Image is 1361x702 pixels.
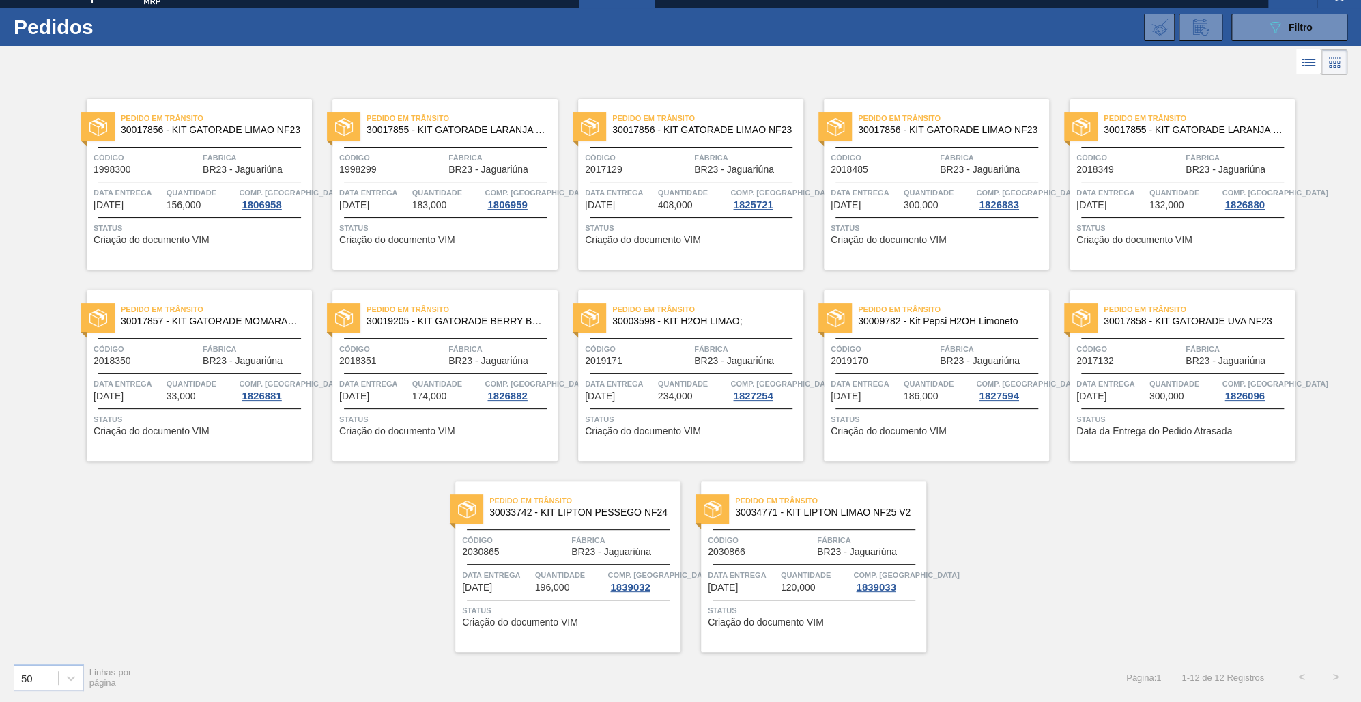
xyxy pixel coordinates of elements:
div: 1826881 [239,391,284,402]
span: Pedido em Trânsito [612,303,803,316]
span: Status [94,412,309,426]
img: status [335,309,353,327]
span: Status [585,221,800,235]
a: statusPedido em Trânsito30017856 - KIT GATORADE LIMAO NF23Código2017129FábricaBR23 - JaguariúnaDa... [558,99,803,270]
span: 30/08/2025 [339,391,369,402]
a: Comp. [GEOGRAPHIC_DATA]1827594 [976,377,1046,402]
a: statusPedido em Trânsito30009782 - Kit Pepsi H2OH LimonetoCódigo2019170FábricaBR23 - JaguariúnaDa... [803,290,1049,461]
img: status [581,309,599,327]
span: Data entrega [1076,377,1146,391]
span: Pedido em Trânsito [1104,303,1295,316]
span: Comp. Carga [976,186,1082,199]
span: Código [831,342,936,356]
span: 30/08/2025 [1076,200,1106,210]
span: 01/08/2025 [339,200,369,210]
span: 31/08/2025 [585,391,615,402]
span: 33,000 [167,391,196,402]
span: Data da Entrega do Pedido Atrasada [1076,426,1232,436]
div: 1806959 [485,199,530,210]
span: 1998300 [94,165,131,175]
span: Comp. Carga [1222,186,1328,199]
div: Importar Negociações dos Pedidos [1144,14,1175,41]
span: BR23 - Jaguariúna [203,165,283,175]
span: Código [339,342,445,356]
span: Comp. Carga [239,186,345,199]
span: Criação do documento VIM [94,235,210,245]
a: statusPedido em Trânsito30017855 - KIT GATORADE LARANJA NF23Código2018349FábricaBR23 - Jaguariúna... [1049,99,1295,270]
span: Comp. Carga [485,186,590,199]
a: statusPedido em Trânsito30019205 - KIT GATORADE BERRY BLUECódigo2018351FábricaBR23 - JaguariúnaDa... [312,290,558,461]
span: Código [339,151,445,165]
span: Data entrega [94,377,163,391]
span: 29/08/2025 [585,200,615,210]
span: Quantidade [1149,186,1219,199]
span: Quantidade [412,186,482,199]
span: 2018350 [94,356,131,366]
img: status [458,501,476,518]
span: Quantidade [781,568,850,582]
span: Status [94,221,309,235]
span: Criação do documento VIM [831,426,947,436]
a: Comp. [GEOGRAPHIC_DATA]1826882 [485,377,554,402]
a: statusPedido em Trânsito30033742 - KIT LIPTON PESSEGO NF24Código2030865FábricaBR23 - JaguariúnaDa... [435,481,680,652]
a: Comp. [GEOGRAPHIC_DATA]1827254 [730,377,800,402]
span: Código [94,151,199,165]
span: Data entrega [831,377,900,391]
div: 1839033 [853,582,898,593]
span: Código [1076,151,1182,165]
span: Fábrica [203,342,309,356]
span: Fábrica [448,342,554,356]
div: Visão em Lista [1296,49,1321,75]
img: status [827,309,844,327]
span: Criação do documento VIM [1076,235,1192,245]
span: Status [585,412,800,426]
img: status [1072,309,1090,327]
span: 18/09/2025 [1076,391,1106,402]
span: Fábrica [817,533,923,547]
span: Pedido em Trânsito [735,494,926,507]
span: Fábrica [1186,342,1291,356]
span: Fábrica [940,151,1046,165]
span: Pedido em Trânsito [612,111,803,125]
span: Fábrica [571,533,677,547]
span: Data entrega [585,377,655,391]
img: status [1072,118,1090,136]
img: status [827,118,844,136]
span: Data entrega [339,186,409,199]
a: Comp. [GEOGRAPHIC_DATA]1825721 [730,186,800,210]
span: Código [585,342,691,356]
span: 30017856 - KIT GATORADE LIMAO NF23 [612,125,792,135]
span: Criação do documento VIM [831,235,947,245]
span: Quantidade [658,186,728,199]
span: 2030866 [708,547,745,557]
img: status [89,118,107,136]
span: 2018349 [1076,165,1114,175]
span: Criação do documento VIM [708,617,824,628]
a: Comp. [GEOGRAPHIC_DATA]1826880 [1222,186,1291,210]
span: 174,000 [412,391,447,402]
span: Comp. Carga [1222,377,1328,391]
span: Comp. Carga [730,186,836,199]
span: Pedido em Trânsito [121,303,312,316]
span: Comp. Carga [239,377,345,391]
a: statusPedido em Trânsito30017857 - KIT GATORADE MOMARACUJA NF23Código2018350FábricaBR23 - Jaguari... [66,290,312,461]
a: Comp. [GEOGRAPHIC_DATA]1826883 [976,186,1046,210]
span: Fábrica [694,151,800,165]
span: Data entrega [831,186,900,199]
span: Código [585,151,691,165]
a: statusPedido em Trânsito30003598 - KIT H2OH LIMAO;Código2019171FábricaBR23 - JaguariúnaData entre... [558,290,803,461]
span: 300,000 [904,200,939,210]
div: 1827594 [976,391,1021,402]
span: 30017855 - KIT GATORADE LARANJA NF23 [1104,125,1284,135]
a: Comp. [GEOGRAPHIC_DATA]1839032 [607,568,677,593]
span: Quantidade [1149,377,1219,391]
span: 1 - 12 de 12 Registros [1181,673,1264,683]
span: Status [708,604,923,617]
span: 30017858 - KIT GATORADE UVA NF23 [1104,316,1284,326]
span: Pedido em Trânsito [367,303,558,316]
span: Pedido em Trânsito [489,494,680,507]
button: < [1285,660,1319,694]
span: 300,000 [1149,391,1184,402]
span: Pedido em Trânsito [121,111,312,125]
span: 31/08/2025 [831,391,861,402]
